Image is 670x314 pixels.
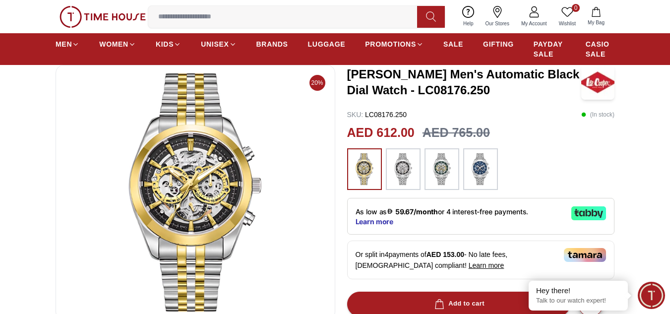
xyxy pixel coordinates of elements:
[443,39,463,49] span: SALE
[426,251,464,258] span: AED 153.00
[553,4,582,29] a: 0Wishlist
[201,39,229,49] span: UNISEX
[469,261,504,269] span: Learn more
[308,35,346,53] a: LUGGAGE
[443,35,463,53] a: SALE
[536,286,620,296] div: Hey there!
[457,4,480,29] a: Help
[156,39,174,49] span: KIDS
[482,20,513,27] span: Our Stores
[56,35,79,53] a: MEN
[256,35,288,53] a: BRANDS
[586,35,614,63] a: CASIO SALE
[347,124,415,142] h2: AED 612.00
[480,4,515,29] a: Our Stores
[536,297,620,305] p: Talk to our watch expert!
[468,153,493,185] img: ...
[423,124,490,142] h3: AED 765.00
[572,4,580,12] span: 0
[555,20,580,27] span: Wishlist
[638,282,665,309] div: Chat Widget
[156,35,181,53] a: KIDS
[308,39,346,49] span: LUGGAGE
[582,5,610,28] button: My Bag
[459,20,478,27] span: Help
[64,73,327,312] img: Lee Cooper Men's Automatic Black Dial Watch - LC08176.250
[60,6,146,28] img: ...
[99,35,136,53] a: WOMEN
[347,110,407,120] p: LC08176.250
[586,39,614,59] span: CASIO SALE
[99,39,128,49] span: WOMEN
[309,75,325,91] span: 20%
[391,153,416,185] img: ...
[365,35,424,53] a: PROMOTIONS
[347,66,582,98] h3: [PERSON_NAME] Men's Automatic Black Dial Watch - LC08176.250
[429,153,454,185] img: ...
[584,19,609,26] span: My Bag
[534,39,566,59] span: PAYDAY SALE
[347,111,364,119] span: SKU :
[56,39,72,49] span: MEN
[581,65,614,100] img: Lee Cooper Men's Automatic Black Dial Watch - LC08176.250
[352,153,377,185] img: ...
[564,248,606,262] img: Tamara
[256,39,288,49] span: BRANDS
[581,110,614,120] p: ( In stock )
[483,35,514,53] a: GIFTING
[517,20,551,27] span: My Account
[432,298,485,310] div: Add to cart
[534,35,566,63] a: PAYDAY SALE
[483,39,514,49] span: GIFTING
[365,39,416,49] span: PROMOTIONS
[347,241,615,279] div: Or split in 4 payments of - No late fees, [DEMOGRAPHIC_DATA] compliant!
[201,35,236,53] a: UNISEX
